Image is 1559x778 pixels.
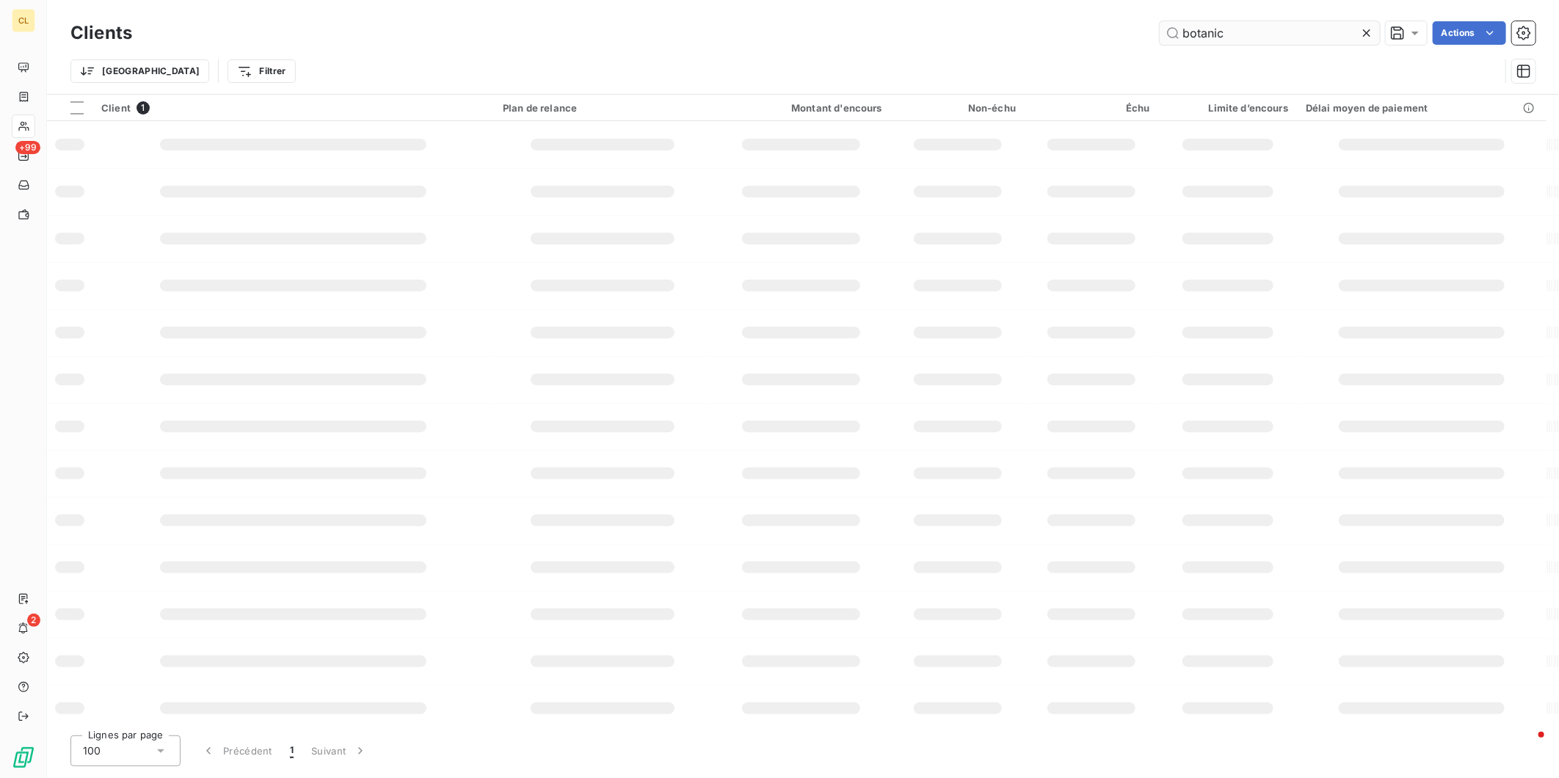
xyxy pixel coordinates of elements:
button: [GEOGRAPHIC_DATA] [70,59,209,83]
div: Non-échu [900,102,1016,114]
input: Rechercher [1160,21,1380,45]
button: Suivant [302,735,377,766]
button: 1 [281,735,302,766]
span: 100 [83,744,101,758]
button: Actions [1433,21,1506,45]
div: CL [12,9,35,32]
div: Limite d’encours [1167,102,1288,114]
span: +99 [15,141,40,154]
span: Client [101,102,131,114]
span: 1 [137,101,150,114]
div: Délai moyen de paiement [1306,102,1538,114]
img: Logo LeanPay [12,746,35,769]
iframe: Intercom live chat [1509,728,1544,763]
button: Précédent [192,735,281,766]
span: 2 [27,614,40,627]
div: Montant d'encours [720,102,882,114]
div: Plan de relance [503,102,702,114]
span: 1 [290,744,294,758]
button: Filtrer [228,59,295,83]
div: Échu [1033,102,1149,114]
h3: Clients [70,20,132,46]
